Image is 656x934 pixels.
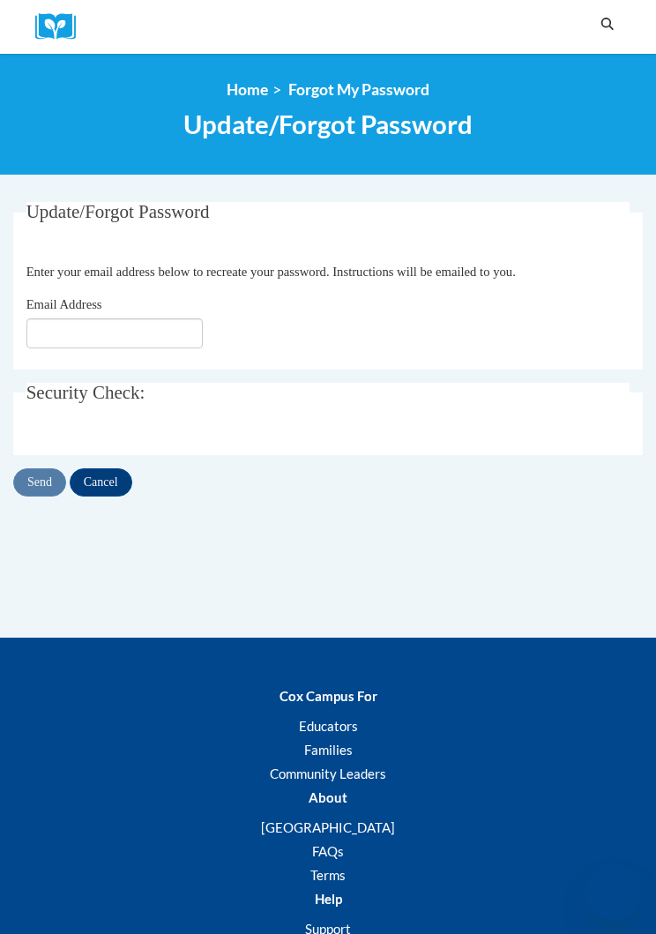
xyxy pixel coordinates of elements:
[312,843,344,859] a: FAQs
[261,819,395,835] a: [GEOGRAPHIC_DATA]
[288,80,429,99] span: Forgot My Password
[280,688,377,704] b: Cox Campus For
[183,108,473,139] span: Update/Forgot Password
[270,766,386,781] a: Community Leaders
[26,201,210,222] span: Update/Forgot Password
[304,742,353,758] a: Families
[310,867,346,883] a: Terms
[299,718,358,734] a: Educators
[227,80,268,99] a: Home
[26,265,516,279] span: Enter your email address below to recreate your password. Instructions will be emailed to you.
[309,789,347,805] b: About
[26,382,145,403] span: Security Check:
[35,13,88,41] img: Logo brand
[35,13,88,41] a: Cox Campus
[594,14,621,35] button: Search
[26,297,102,311] span: Email Address
[26,318,203,348] input: Email
[315,891,342,907] b: Help
[585,863,642,920] iframe: Button to launch messaging window
[70,468,132,497] input: Cancel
